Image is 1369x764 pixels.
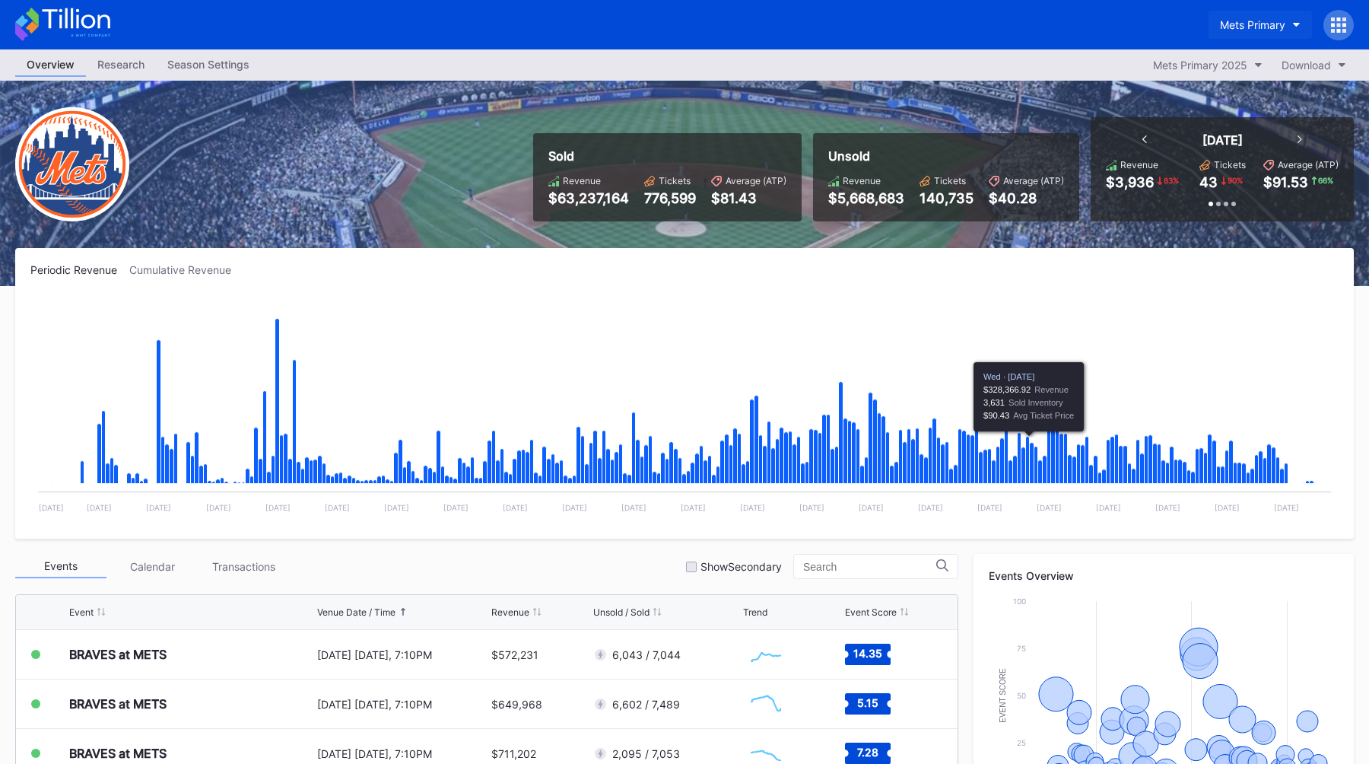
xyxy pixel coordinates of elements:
div: Calendar [106,555,198,578]
div: Venue Date / Time [317,606,395,618]
text: [DATE] [918,503,943,512]
div: Research [86,53,156,75]
div: Download [1282,59,1331,72]
div: BRAVES at METS [69,746,167,761]
div: Events [15,555,106,578]
button: Download [1274,55,1354,75]
text: 100 [1013,597,1026,606]
text: [DATE] [87,503,112,512]
text: [DATE] [621,503,646,512]
text: 75 [1017,644,1026,653]
text: [DATE] [859,503,884,512]
div: Revenue [843,175,881,186]
text: 14.35 [853,647,882,660]
div: Tickets [659,175,691,186]
text: [DATE] [1155,503,1180,512]
div: $572,231 [491,648,538,661]
div: Mets Primary [1220,18,1285,31]
div: [DATE] [DATE], 7:10PM [317,698,488,711]
div: $3,936 [1106,174,1154,190]
div: $5,668,683 [828,190,904,206]
text: [DATE] [384,503,409,512]
svg: Chart title [743,635,789,673]
text: 5.15 [857,696,878,709]
div: Event Score [845,606,897,618]
div: Average (ATP) [1003,175,1064,186]
text: [DATE] [799,503,824,512]
text: [DATE] [503,503,528,512]
text: [DATE] [1037,503,1062,512]
text: [DATE] [265,503,291,512]
div: $649,968 [491,698,542,711]
div: Tickets [1214,159,1246,170]
text: [DATE] [206,503,231,512]
div: 776,599 [644,190,696,206]
div: Season Settings [156,53,261,75]
div: Events Overview [989,569,1339,582]
text: [DATE] [146,503,171,512]
div: Periodic Revenue [30,263,129,276]
div: $81.43 [711,190,786,206]
div: Mets Primary 2025 [1153,59,1247,72]
div: BRAVES at METS [69,647,167,662]
div: $63,237,164 [548,190,629,206]
text: [DATE] [39,503,64,512]
text: [DATE] [977,503,1002,512]
div: Sold [548,148,786,164]
div: [DATE] [DATE], 7:10PM [317,648,488,661]
text: [DATE] [1215,503,1240,512]
div: Unsold / Sold [593,606,650,618]
text: 50 [1017,691,1026,700]
div: Transactions [198,555,289,578]
svg: Chart title [30,295,1339,524]
div: Revenue [563,175,601,186]
div: Revenue [491,606,529,618]
div: 2,095 / 7,053 [612,747,680,760]
div: Tickets [934,175,966,186]
div: 140,735 [920,190,974,206]
div: 90 % [1226,174,1244,186]
div: [DATE] [DATE], 7:10PM [317,747,488,760]
text: [DATE] [1096,503,1121,512]
text: [DATE] [740,503,765,512]
text: [DATE] [1274,503,1299,512]
div: 66 % [1317,174,1335,186]
div: 6,043 / 7,044 [612,648,681,661]
div: Average (ATP) [1278,159,1339,170]
div: Event [69,606,94,618]
a: Research [86,53,156,77]
div: 43 [1199,174,1218,190]
div: $91.53 [1263,174,1308,190]
button: Mets Primary 2025 [1145,55,1270,75]
div: Show Secondary [700,560,782,573]
div: Cumulative Revenue [129,263,243,276]
text: [DATE] [681,503,706,512]
div: 83 % [1162,174,1180,186]
text: 7.28 [857,746,878,759]
a: Overview [15,53,86,77]
div: [DATE] [1202,132,1243,148]
div: $40.28 [989,190,1064,206]
text: [DATE] [562,503,587,512]
text: Event Score [999,668,1007,723]
div: Unsold [828,148,1064,164]
button: Mets Primary [1209,11,1312,39]
div: 6,602 / 7,489 [612,698,680,711]
text: 25 [1017,738,1026,747]
div: Trend [743,606,767,618]
input: Search [803,561,936,573]
div: Revenue [1120,159,1158,170]
svg: Chart title [743,685,789,723]
div: BRAVES at METS [69,696,167,711]
div: $711,202 [491,747,536,760]
img: New-York-Mets-Transparent.png [15,107,129,221]
text: [DATE] [325,503,350,512]
a: Season Settings [156,53,261,77]
div: Average (ATP) [726,175,786,186]
text: [DATE] [443,503,469,512]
